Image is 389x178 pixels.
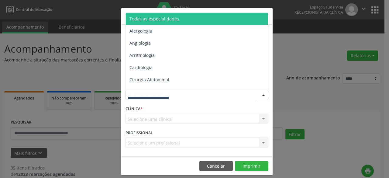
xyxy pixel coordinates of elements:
[126,104,143,114] label: CLÍNICA
[126,128,153,138] label: PROFISSIONAL
[129,77,169,82] span: Cirurgia Abdominal
[129,40,151,46] span: Angiologia
[129,52,155,58] span: Arritmologia
[129,28,152,34] span: Alergologia
[235,161,268,171] button: Imprimir
[260,8,273,23] button: Close
[129,89,167,95] span: Cirurgia Bariatrica
[199,161,233,171] button: Cancelar
[126,12,195,20] h5: Relatório de agendamentos
[129,65,153,70] span: Cardiologia
[129,16,179,22] span: Todas as especialidades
